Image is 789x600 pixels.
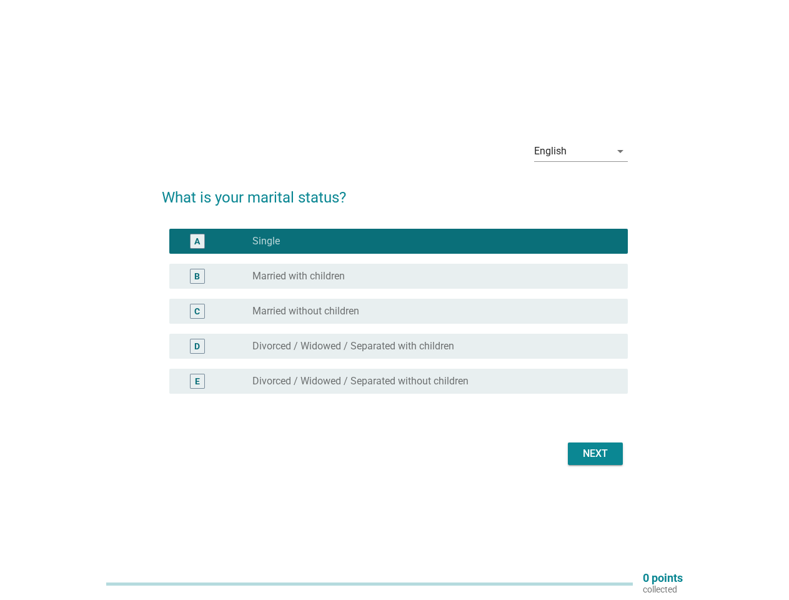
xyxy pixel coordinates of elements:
div: E [195,375,200,388]
div: A [194,235,200,248]
label: Single [252,235,280,247]
i: arrow_drop_down [613,144,628,159]
label: Divorced / Widowed / Separated with children [252,340,454,352]
h2: What is your marital status? [162,174,628,209]
label: Divorced / Widowed / Separated without children [252,375,469,387]
p: 0 points [643,572,683,584]
p: collected [643,584,683,595]
div: D [194,340,200,353]
div: B [194,270,200,283]
div: English [534,146,567,157]
label: Married with children [252,270,345,282]
button: Next [568,442,623,465]
div: C [194,305,200,318]
label: Married without children [252,305,359,317]
div: Next [578,446,613,461]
